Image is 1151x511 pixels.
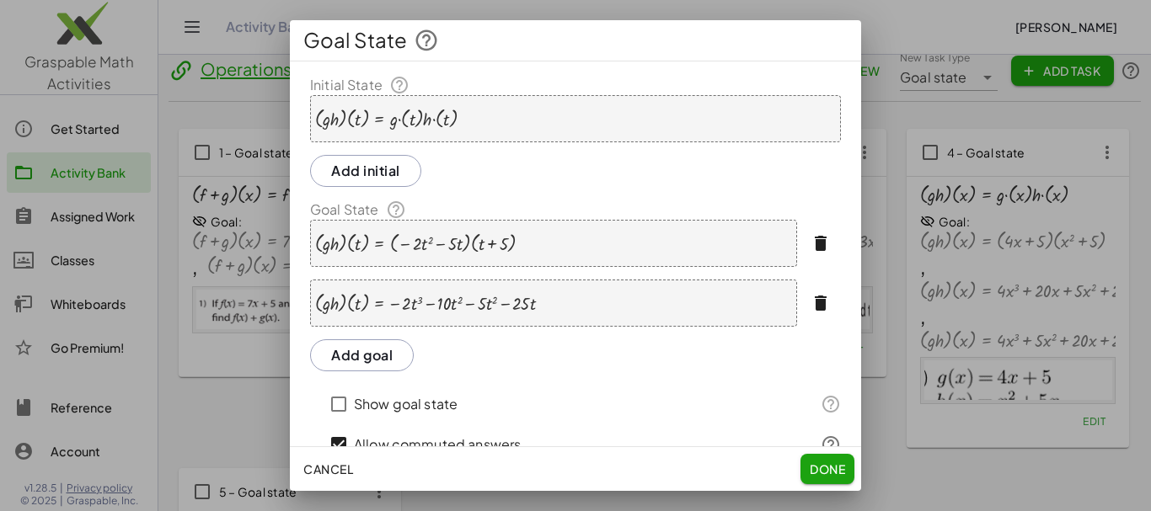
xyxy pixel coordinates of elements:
button: Cancel [297,454,360,484]
button: Done [800,454,854,484]
label: Show goal state [354,384,458,424]
label: Initial State [310,75,410,95]
label: Goal State [310,200,406,220]
label: Allow commuted answers [354,424,521,465]
span: Goal State [303,27,407,54]
button: Add goal [310,339,414,371]
span: Done [810,461,845,476]
span: Cancel [303,461,353,476]
button: Add initial [310,155,421,187]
